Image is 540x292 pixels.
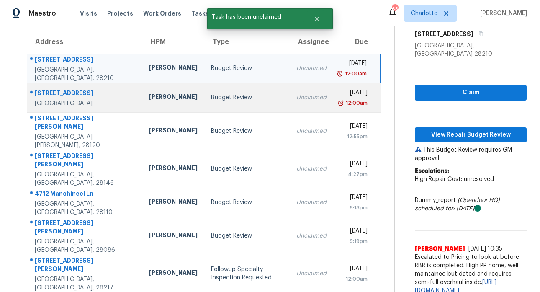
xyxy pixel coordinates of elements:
th: Address [27,30,142,54]
div: [STREET_ADDRESS] [35,89,136,99]
div: [STREET_ADDRESS][PERSON_NAME] [35,219,136,238]
span: Projects [107,9,133,18]
div: [STREET_ADDRESS][PERSON_NAME] [35,256,136,275]
button: View Repair Budget Review [415,127,527,143]
div: 63 [392,5,398,13]
div: [PERSON_NAME] [149,164,198,174]
div: [DATE] [340,193,368,204]
div: Budget Review [211,127,283,135]
div: 12:00am [343,70,367,78]
div: [GEOGRAPHIC_DATA], [GEOGRAPHIC_DATA], 28146 [35,171,136,187]
div: Budget Review [211,64,283,72]
div: Budget Review [211,165,283,173]
div: [GEOGRAPHIC_DATA], [GEOGRAPHIC_DATA] 28210 [415,41,527,58]
span: [PERSON_NAME] [477,9,527,18]
span: Task has been unclaimed [207,8,303,26]
img: Overdue Alarm Icon [337,99,344,107]
span: [PERSON_NAME] [415,245,465,253]
div: Budget Review [211,232,283,240]
div: 12:55pm [340,132,368,141]
i: scheduled for: [DATE] [415,206,474,212]
div: [DATE] [340,59,367,70]
p: This Budget Review requires GM approval [415,146,527,163]
span: Visits [80,9,97,18]
button: Claim [415,85,527,101]
th: Due [333,30,381,54]
div: [PERSON_NAME] [149,126,198,137]
div: 9:19pm [340,237,368,245]
div: [PERSON_NAME] [149,231,198,241]
th: Type [204,30,290,54]
div: Followup Specialty Inspection Requested [211,265,283,282]
h5: [STREET_ADDRESS] [415,30,473,38]
span: Tasks [191,10,209,16]
div: [STREET_ADDRESS][PERSON_NAME] [35,114,136,133]
span: [DATE] 10:35 [468,246,502,252]
span: Maestro [28,9,56,18]
div: [DATE] [340,264,368,275]
div: Unclaimed [296,165,327,173]
div: Unclaimed [296,64,327,72]
div: [PERSON_NAME] [149,93,198,103]
button: Close [303,10,331,27]
div: [STREET_ADDRESS][PERSON_NAME] [35,152,136,171]
div: 12:00am [344,99,368,107]
span: Charlotte [411,9,437,18]
span: Claim [422,88,520,98]
b: Escalations: [415,168,449,174]
div: 4:27pm [340,170,368,178]
div: [GEOGRAPHIC_DATA], [GEOGRAPHIC_DATA], 28110 [35,200,136,217]
div: Dummy_report [415,196,527,213]
div: [PERSON_NAME] [149,269,198,279]
div: [STREET_ADDRESS] [35,55,136,66]
div: [GEOGRAPHIC_DATA] [35,99,136,108]
div: [GEOGRAPHIC_DATA], [GEOGRAPHIC_DATA], 28210 [35,66,136,83]
div: [PERSON_NAME] [149,63,198,74]
i: (Opendoor HQ) [458,197,500,203]
div: Budget Review [211,198,283,207]
div: [GEOGRAPHIC_DATA], [GEOGRAPHIC_DATA], 28217 [35,275,136,292]
th: HPM [142,30,204,54]
div: [DATE] [340,160,368,170]
div: [GEOGRAPHIC_DATA][PERSON_NAME], 28120 [35,133,136,150]
span: Work Orders [143,9,181,18]
div: Unclaimed [296,232,327,240]
img: Overdue Alarm Icon [337,70,343,78]
div: Unclaimed [296,127,327,135]
span: View Repair Budget Review [422,130,520,140]
span: High Repair Cost: unresolved [415,176,494,182]
button: Copy Address [473,26,485,41]
div: Budget Review [211,93,283,102]
div: [DATE] [340,88,368,99]
div: 12:00am [340,275,368,283]
div: [DATE] [340,122,368,132]
div: 6:13pm [340,204,368,212]
div: [GEOGRAPHIC_DATA], [GEOGRAPHIC_DATA], 28086 [35,238,136,254]
div: Unclaimed [296,269,327,278]
div: 4712 Manchineel Ln [35,189,136,200]
div: Unclaimed [296,93,327,102]
div: Unclaimed [296,198,327,207]
th: Assignee [290,30,333,54]
div: [DATE] [340,227,368,237]
div: [PERSON_NAME] [149,197,198,208]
